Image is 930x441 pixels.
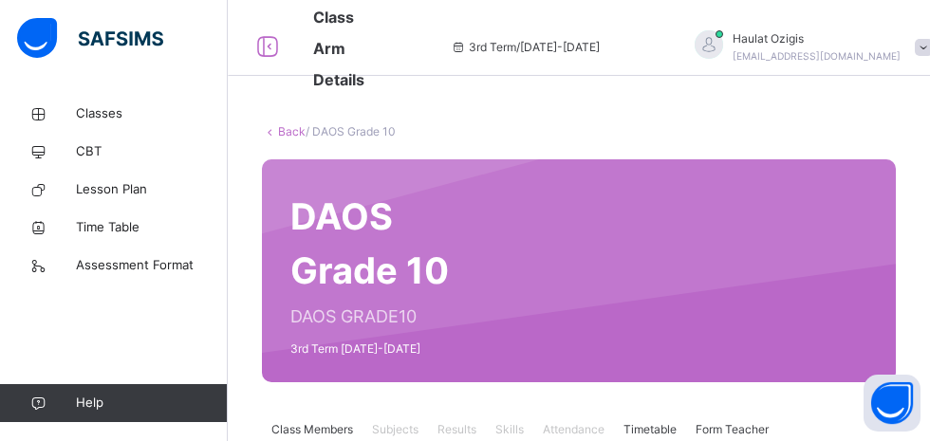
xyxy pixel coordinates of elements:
[543,421,604,438] span: Attendance
[450,39,600,56] span: session/term information
[290,340,457,358] span: 3rd Term [DATE]-[DATE]
[696,421,769,438] span: Form Teacher
[733,50,901,62] span: [EMAIL_ADDRESS][DOMAIN_NAME]
[313,8,364,89] span: Class Arm Details
[17,18,163,58] img: safsims
[76,104,228,123] span: Classes
[76,142,228,161] span: CBT
[495,421,524,438] span: Skills
[372,421,418,438] span: Subjects
[271,421,353,438] span: Class Members
[76,394,227,413] span: Help
[306,124,396,138] span: / DAOS Grade 10
[623,421,677,438] span: Timetable
[76,256,228,275] span: Assessment Format
[437,421,476,438] span: Results
[76,180,228,199] span: Lesson Plan
[278,124,306,138] a: Back
[864,375,921,432] button: Open asap
[733,30,901,47] span: Haulat Ozigis
[76,218,228,237] span: Time Table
